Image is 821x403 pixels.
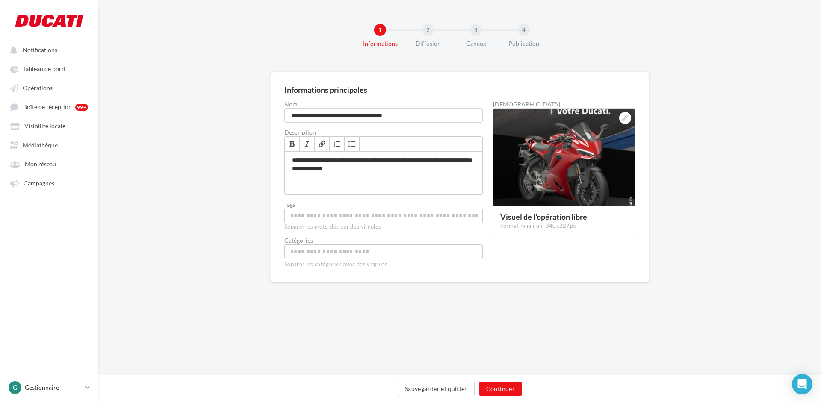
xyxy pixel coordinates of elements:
[374,24,386,36] div: 1
[470,24,482,36] div: 3
[5,80,93,95] a: Opérations
[500,222,628,230] div: Format minimum 340x227px
[500,213,628,221] div: Visuel de l'opération libre
[284,86,367,94] div: Informations principales
[353,39,408,48] div: Informations
[24,179,54,187] span: Campagnes
[330,137,345,151] a: Insert/Remove Numbered List
[5,156,93,171] a: Mon réseau
[23,84,53,91] span: Opérations
[286,247,481,256] input: Choisissez une catégorie
[792,374,812,394] div: Open Intercom Messenger
[284,202,483,208] label: Tags
[23,46,57,53] span: Notifications
[496,39,551,48] div: Publication
[518,24,530,36] div: 4
[286,211,481,221] input: Permet aux affiliés de trouver l'opération libre plus facilement
[285,152,482,194] div: Permet de préciser les enjeux de la campagne à vos affiliés
[23,65,65,73] span: Tableau de bord
[5,99,93,115] a: Boîte de réception 99+
[7,379,92,396] a: G Gestionnaire
[25,161,56,168] span: Mon réseau
[24,123,65,130] span: Visibilité locale
[5,175,93,191] a: Campagnes
[285,137,300,151] a: Bold (Ctrl+B)
[398,382,475,396] button: Sauvegarder et quitter
[300,137,315,151] a: Italic (Ctrl+I)
[75,104,88,111] div: 99+
[5,118,93,133] a: Visibilité locale
[345,137,360,151] a: Insert/Remove Bulleted List
[284,259,483,268] div: Séparer les catégories avec des virgules
[284,223,483,231] div: Séparer les mots clés par des virgules
[284,101,483,107] label: Nom
[493,101,635,107] div: [DEMOGRAPHIC_DATA]
[284,238,483,244] div: Catégories
[284,209,483,223] div: Permet aux affiliés de trouver l'opération libre plus facilement
[23,103,72,111] span: Boîte de réception
[5,137,93,153] a: Médiathèque
[284,244,483,259] div: Choisissez une catégorie
[422,24,434,36] div: 2
[315,137,330,151] a: Link
[449,39,503,48] div: Canaux
[284,129,483,135] label: Description
[401,39,455,48] div: Diffusion
[13,383,17,392] span: G
[25,383,82,392] p: Gestionnaire
[5,61,93,76] a: Tableau de bord
[23,141,58,149] span: Médiathèque
[5,42,90,57] button: Notifications
[479,382,522,396] button: Continuer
